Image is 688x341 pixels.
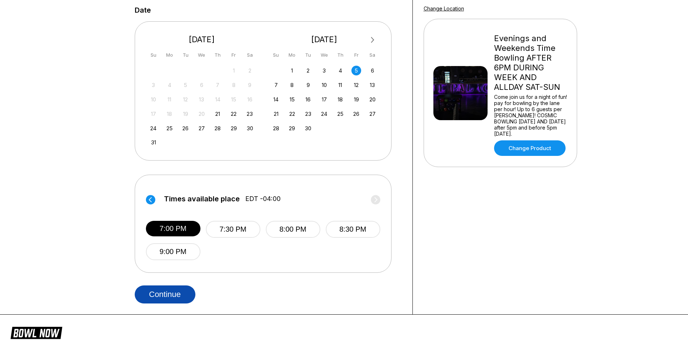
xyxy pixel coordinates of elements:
[245,50,255,60] div: Sa
[245,195,281,203] span: EDT -04:00
[287,80,297,90] div: Choose Monday, September 8th, 2025
[146,221,200,236] button: 7:00 PM
[229,123,239,133] div: Choose Friday, August 29th, 2025
[351,66,361,75] div: Choose Friday, September 5th, 2025
[135,285,195,303] button: Continue
[229,80,239,90] div: Not available Friday, August 8th, 2025
[148,50,158,60] div: Su
[319,50,329,60] div: We
[148,65,256,148] div: month 2025-08
[229,66,239,75] div: Not available Friday, August 1st, 2025
[368,109,377,119] div: Choose Saturday, September 27th, 2025
[148,109,158,119] div: Not available Sunday, August 17th, 2025
[303,50,313,60] div: Tu
[197,123,207,133] div: Choose Wednesday, August 27th, 2025
[494,34,567,92] div: Evenings and Weekends Time Bowling AFTER 6PM DURING WEEK AND ALLDAY SAT-SUN
[135,6,151,14] label: Date
[271,50,281,60] div: Su
[245,66,255,75] div: Not available Saturday, August 2nd, 2025
[181,123,190,133] div: Choose Tuesday, August 26th, 2025
[303,109,313,119] div: Choose Tuesday, September 23rd, 2025
[181,50,190,60] div: Tu
[213,109,222,119] div: Choose Thursday, August 21st, 2025
[181,80,190,90] div: Not available Tuesday, August 5th, 2025
[206,221,260,238] button: 7:30 PM
[351,95,361,104] div: Choose Friday, September 19th, 2025
[268,35,380,44] div: [DATE]
[148,123,158,133] div: Choose Sunday, August 24th, 2025
[424,5,464,12] a: Change Location
[367,34,378,46] button: Next Month
[197,109,207,119] div: Not available Wednesday, August 20th, 2025
[245,95,255,104] div: Not available Saturday, August 16th, 2025
[494,140,566,156] a: Change Product
[319,95,329,104] div: Choose Wednesday, September 17th, 2025
[165,95,174,104] div: Not available Monday, August 11th, 2025
[368,95,377,104] div: Choose Saturday, September 20th, 2025
[146,35,258,44] div: [DATE]
[351,109,361,119] div: Choose Friday, September 26th, 2025
[326,221,380,238] button: 8:30 PM
[245,123,255,133] div: Choose Saturday, August 30th, 2025
[351,80,361,90] div: Choose Friday, September 12th, 2025
[287,66,297,75] div: Choose Monday, September 1st, 2025
[433,66,488,120] img: Evenings and Weekends Time Bowling AFTER 6PM DURING WEEK AND ALLDAY SAT-SUN
[494,94,567,137] div: Come join us for a night of fun! pay for bowling by the lane per hour! Up to 6 guests per [PERSON...
[368,80,377,90] div: Choose Saturday, September 13th, 2025
[197,80,207,90] div: Not available Wednesday, August 6th, 2025
[213,123,222,133] div: Choose Thursday, August 28th, 2025
[368,50,377,60] div: Sa
[213,95,222,104] div: Not available Thursday, August 14th, 2025
[229,95,239,104] div: Not available Friday, August 15th, 2025
[181,95,190,104] div: Not available Tuesday, August 12th, 2025
[229,50,239,60] div: Fr
[271,80,281,90] div: Choose Sunday, September 7th, 2025
[229,109,239,119] div: Choose Friday, August 22nd, 2025
[303,66,313,75] div: Choose Tuesday, September 2nd, 2025
[148,80,158,90] div: Not available Sunday, August 3rd, 2025
[287,109,297,119] div: Choose Monday, September 22nd, 2025
[303,123,313,133] div: Choose Tuesday, September 30th, 2025
[336,95,345,104] div: Choose Thursday, September 18th, 2025
[148,137,158,147] div: Choose Sunday, August 31st, 2025
[165,50,174,60] div: Mo
[245,80,255,90] div: Not available Saturday, August 9th, 2025
[164,195,240,203] span: Times available place
[213,80,222,90] div: Not available Thursday, August 7th, 2025
[303,80,313,90] div: Choose Tuesday, September 9th, 2025
[271,109,281,119] div: Choose Sunday, September 21st, 2025
[266,221,320,238] button: 8:00 PM
[336,66,345,75] div: Choose Thursday, September 4th, 2025
[181,109,190,119] div: Not available Tuesday, August 19th, 2025
[287,123,297,133] div: Choose Monday, September 29th, 2025
[319,109,329,119] div: Choose Wednesday, September 24th, 2025
[303,95,313,104] div: Choose Tuesday, September 16th, 2025
[287,50,297,60] div: Mo
[213,50,222,60] div: Th
[245,109,255,119] div: Choose Saturday, August 23rd, 2025
[148,95,158,104] div: Not available Sunday, August 10th, 2025
[270,65,378,133] div: month 2025-09
[351,50,361,60] div: Fr
[165,80,174,90] div: Not available Monday, August 4th, 2025
[271,123,281,133] div: Choose Sunday, September 28th, 2025
[165,109,174,119] div: Not available Monday, August 18th, 2025
[146,243,200,260] button: 9:00 PM
[319,66,329,75] div: Choose Wednesday, September 3rd, 2025
[287,95,297,104] div: Choose Monday, September 15th, 2025
[336,50,345,60] div: Th
[368,66,377,75] div: Choose Saturday, September 6th, 2025
[319,80,329,90] div: Choose Wednesday, September 10th, 2025
[197,95,207,104] div: Not available Wednesday, August 13th, 2025
[197,50,207,60] div: We
[165,123,174,133] div: Choose Monday, August 25th, 2025
[271,95,281,104] div: Choose Sunday, September 14th, 2025
[336,109,345,119] div: Choose Thursday, September 25th, 2025
[336,80,345,90] div: Choose Thursday, September 11th, 2025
